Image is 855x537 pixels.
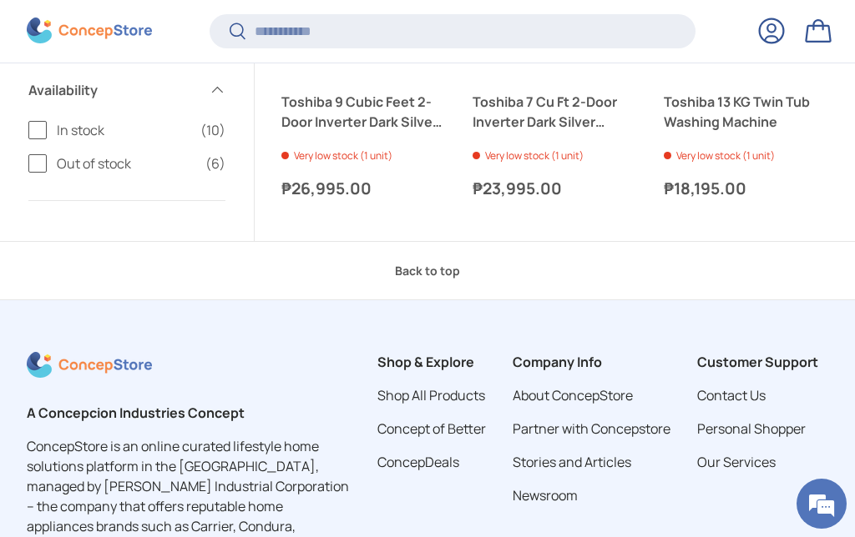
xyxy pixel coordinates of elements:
[697,386,766,404] a: Contact Us
[377,453,459,471] a: ConcepDeals
[513,453,631,471] a: Stories and Articles
[697,419,806,438] a: Personal Shopper
[274,8,314,48] div: Minimize live chat window
[87,93,281,115] div: Leave a message
[281,92,446,132] a: Toshiba 9 Cubic Feet 2-Door Inverter Dark Silver Refrigerator
[28,80,199,100] span: Availability
[8,359,318,417] textarea: Type your message and click 'Submit'
[513,386,633,404] a: About ConcepStore
[243,417,303,439] em: Submit
[27,18,152,44] img: ConcepStore
[28,60,225,120] summary: Availability
[697,453,776,471] a: Our Services
[200,120,225,140] span: (10)
[27,403,351,423] h2: A Concepcion Industries Concept
[377,386,485,404] a: Shop All Products
[57,153,195,173] span: Out of stock
[513,419,670,438] a: Partner with Concepstore
[664,92,828,132] a: Toshiba 13 KG Twin Tub Washing Machine
[473,92,637,132] a: Toshiba 7 Cu Ft 2-Door Inverter Dark Silver Refrigerator
[57,120,190,140] span: In stock
[35,162,291,330] span: We are offline. Please leave us a message.
[513,486,578,504] a: Newsroom
[205,153,225,173] span: (6)
[377,419,486,438] a: Concept of Better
